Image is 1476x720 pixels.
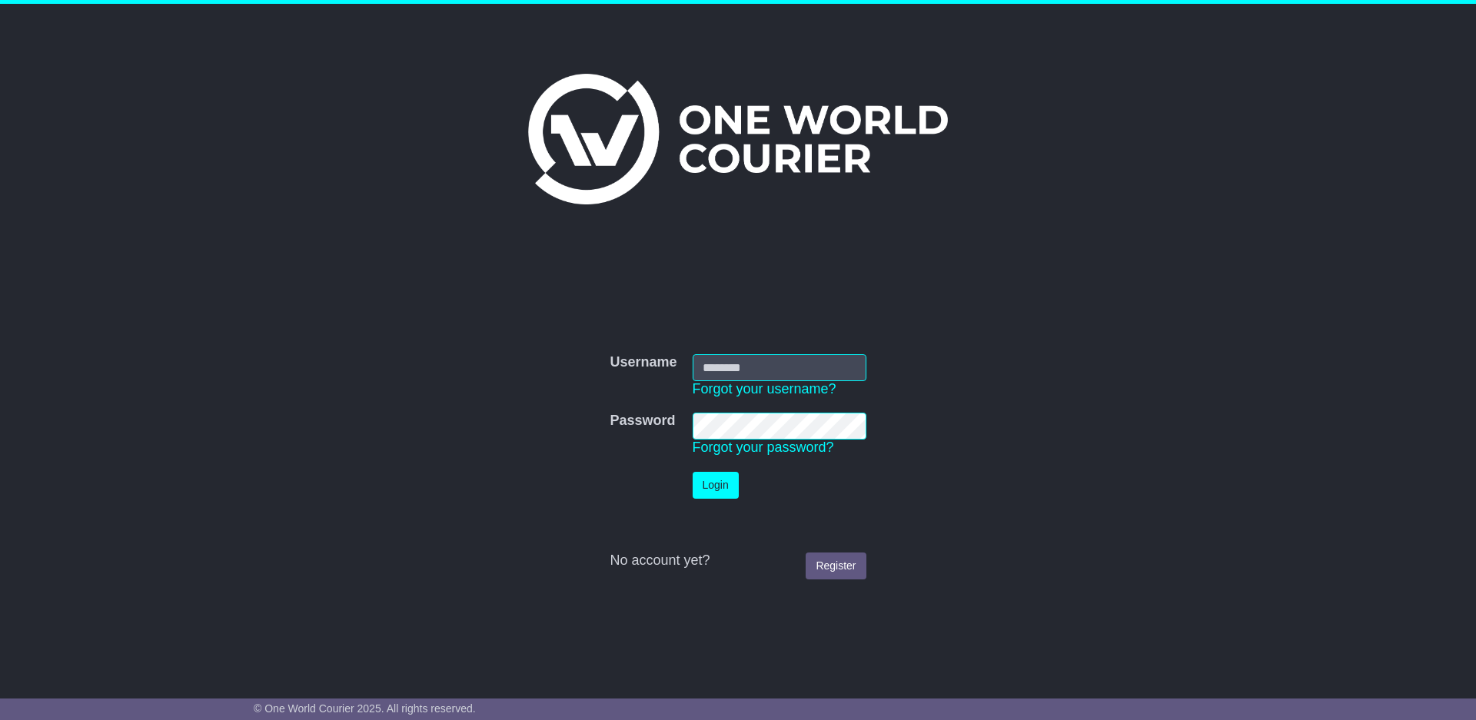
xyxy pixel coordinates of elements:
img: One World [528,74,948,204]
label: Username [610,354,676,371]
label: Password [610,413,675,430]
span: © One World Courier 2025. All rights reserved. [254,702,476,715]
button: Login [693,472,739,499]
a: Forgot your password? [693,440,834,455]
a: Register [806,552,866,579]
div: No account yet? [610,552,866,569]
a: Forgot your username? [693,381,836,396]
